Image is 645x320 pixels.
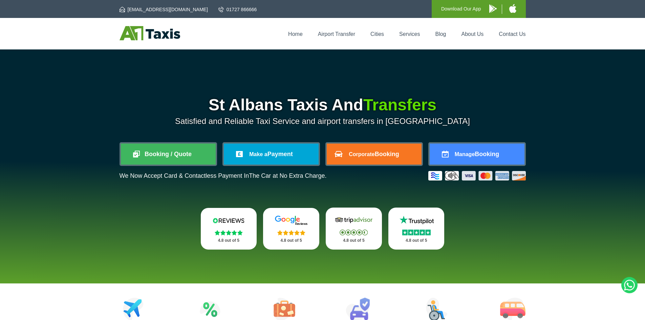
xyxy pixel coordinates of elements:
[396,215,437,225] img: Trustpilot
[249,151,267,157] span: Make a
[271,236,312,245] p: 4.8 out of 5
[224,144,319,165] a: Make aPayment
[120,172,327,179] p: We Now Accept Card & Contactless Payment In
[441,5,481,13] p: Download Our App
[277,230,305,235] img: Stars
[263,208,319,250] a: Google Stars 4.8 out of 5
[461,31,484,37] a: About Us
[388,208,445,250] a: Trustpilot Stars 4.8 out of 5
[327,144,422,165] a: CorporateBooking
[326,208,382,250] a: Tripadvisor Stars 4.8 out of 5
[120,6,208,13] a: [EMAIL_ADDRESS][DOMAIN_NAME]
[499,31,525,37] a: Contact Us
[208,215,249,226] img: Reviews.io
[201,208,257,250] a: Reviews.io Stars 4.8 out of 5
[363,96,436,114] span: Transfers
[121,144,216,165] a: Booking / Quote
[340,230,368,235] img: Stars
[430,144,524,165] a: ManageBooking
[120,26,180,40] img: A1 Taxis St Albans LTD
[509,4,516,13] img: A1 Taxis iPhone App
[120,116,526,126] p: Satisfied and Reliable Taxi Service and airport transfers in [GEOGRAPHIC_DATA]
[120,97,526,113] h1: St Albans Taxis And
[218,6,257,13] a: 01727 866666
[435,31,446,37] a: Blog
[349,151,374,157] span: Corporate
[428,171,526,180] img: Credit And Debit Cards
[402,230,431,235] img: Stars
[208,236,250,245] p: 4.8 out of 5
[318,31,355,37] a: Airport Transfer
[489,4,497,13] img: A1 Taxis Android App
[271,215,311,226] img: Google
[455,151,475,157] span: Manage
[249,172,326,179] span: The Car at No Extra Charge.
[288,31,303,37] a: Home
[399,31,420,37] a: Services
[334,215,374,225] img: Tripadvisor
[215,230,243,235] img: Stars
[370,31,384,37] a: Cities
[396,236,437,245] p: 4.8 out of 5
[333,236,374,245] p: 4.8 out of 5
